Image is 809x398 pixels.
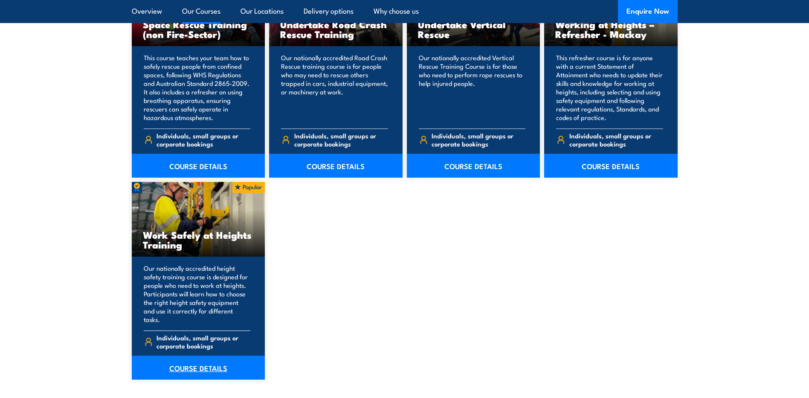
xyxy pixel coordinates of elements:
span: Individuals, small groups or corporate bookings [157,132,250,148]
h3: Undertake Vertical Rescue [418,19,529,39]
p: This course teaches your team how to safely rescue people from confined spaces, following WHS Reg... [144,53,251,122]
a: COURSE DETAILS [544,154,678,178]
a: COURSE DETAILS [132,154,265,178]
h3: Work Safely at Heights Training [143,230,254,249]
p: Our nationally accredited Vertical Rescue Training Course is for those who need to perform rope r... [419,53,526,122]
span: Individuals, small groups or corporate bookings [294,132,388,148]
span: Individuals, small groups or corporate bookings [432,132,525,148]
p: Our nationally accredited height safety training course is designed for people who need to work a... [144,264,251,324]
a: COURSE DETAILS [132,356,265,380]
h3: Undertake Confined Space Rescue Training (non Fire-Sector) [143,9,254,39]
a: COURSE DETAILS [269,154,403,178]
h3: Undertake Road Crash Rescue Training [280,19,391,39]
span: Individuals, small groups or corporate bookings [569,132,663,148]
p: Our nationally accredited Road Crash Rescue training course is for people who may need to rescue ... [281,53,388,122]
span: Individuals, small groups or corporate bookings [157,334,250,350]
p: This refresher course is for anyone with a current Statement of Attainment who needs to update th... [556,53,663,122]
h3: Working at Heights – Refresher - Mackay [555,19,667,39]
a: COURSE DETAILS [407,154,540,178]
